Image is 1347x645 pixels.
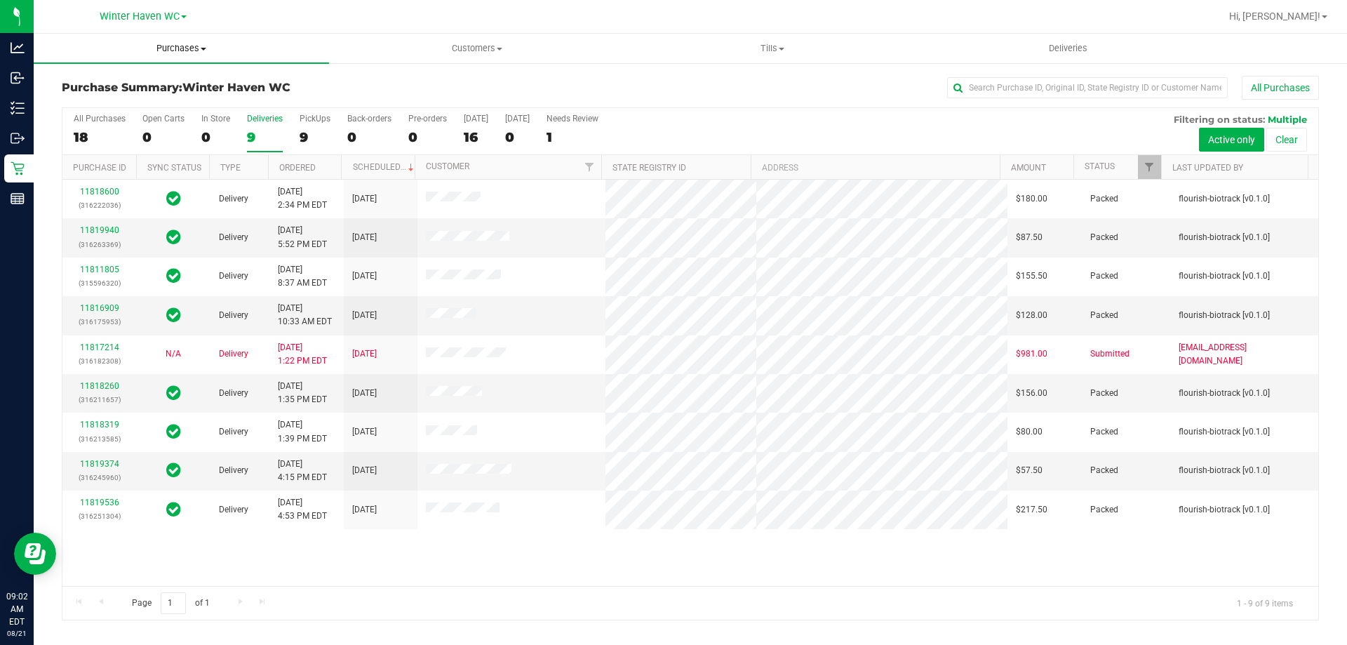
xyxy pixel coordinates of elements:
[80,459,119,469] a: 11819374
[352,347,377,361] span: [DATE]
[1016,387,1047,400] span: $156.00
[71,393,128,406] p: (316211657)
[1090,425,1118,439] span: Packed
[1199,128,1264,152] button: Active only
[147,163,201,173] a: Sync Status
[408,114,447,124] div: Pre-orders
[278,185,327,212] span: [DATE] 2:34 PM EDT
[80,498,119,507] a: 11819536
[547,129,598,145] div: 1
[330,42,624,55] span: Customers
[1266,128,1307,152] button: Clear
[278,496,327,523] span: [DATE] 4:53 PM EDT
[1090,464,1118,477] span: Packed
[408,129,447,145] div: 0
[34,34,329,63] a: Purchases
[1016,347,1047,361] span: $981.00
[80,187,119,197] a: 11818600
[11,41,25,55] inline-svg: Analytics
[11,101,25,115] inline-svg: Inventory
[73,163,126,173] a: Purchase ID
[1179,464,1270,477] span: flourish-biotrack [v0.1.0]
[612,163,686,173] a: State Registry ID
[219,192,248,206] span: Delivery
[80,381,119,391] a: 11818260
[166,500,181,519] span: In Sync
[166,189,181,208] span: In Sync
[71,354,128,368] p: (316182308)
[71,510,128,523] p: (316251304)
[464,114,488,124] div: [DATE]
[1179,309,1270,322] span: flourish-biotrack [v0.1.0]
[947,77,1228,98] input: Search Purchase ID, Original ID, State Registry ID or Customer Name...
[426,161,469,171] a: Customer
[219,309,248,322] span: Delivery
[1179,387,1270,400] span: flourish-biotrack [v0.1.0]
[11,161,25,175] inline-svg: Retail
[352,503,377,517] span: [DATE]
[1016,192,1047,206] span: $180.00
[329,34,624,63] a: Customers
[1090,309,1118,322] span: Packed
[11,192,25,206] inline-svg: Reports
[278,263,327,290] span: [DATE] 8:37 AM EDT
[1179,425,1270,439] span: flourish-biotrack [v0.1.0]
[6,628,27,639] p: 08/21
[80,265,119,274] a: 11811805
[6,590,27,628] p: 09:02 AM EDT
[74,129,126,145] div: 18
[71,199,128,212] p: (316222036)
[166,305,181,325] span: In Sync
[347,114,391,124] div: Back-orders
[300,114,330,124] div: PickUps
[352,309,377,322] span: [DATE]
[201,114,230,124] div: In Store
[219,425,248,439] span: Delivery
[1030,42,1106,55] span: Deliveries
[80,225,119,235] a: 11819940
[1179,341,1310,368] span: [EMAIL_ADDRESS][DOMAIN_NAME]
[1242,76,1319,100] button: All Purchases
[751,155,1000,180] th: Address
[1016,464,1043,477] span: $57.50
[74,114,126,124] div: All Purchases
[1016,270,1047,283] span: $155.50
[71,471,128,484] p: (316245960)
[62,81,481,94] h3: Purchase Summary:
[219,503,248,517] span: Delivery
[278,380,327,406] span: [DATE] 1:35 PM EDT
[182,81,290,94] span: Winter Haven WC
[1138,155,1161,179] a: Filter
[219,270,248,283] span: Delivery
[1179,503,1270,517] span: flourish-biotrack [v0.1.0]
[1011,163,1046,173] a: Amount
[247,114,283,124] div: Deliveries
[1268,114,1307,125] span: Multiple
[1226,592,1304,613] span: 1 - 9 of 9 items
[547,114,598,124] div: Needs Review
[1016,231,1043,244] span: $87.50
[219,387,248,400] span: Delivery
[347,129,391,145] div: 0
[278,302,332,328] span: [DATE] 10:33 AM EDT
[464,129,488,145] div: 16
[142,114,185,124] div: Open Carts
[71,277,128,290] p: (315596320)
[80,420,119,430] a: 11818319
[71,238,128,251] p: (316263369)
[161,592,186,614] input: 1
[14,533,56,575] iframe: Resource center
[166,422,181,441] span: In Sync
[166,460,181,480] span: In Sync
[278,458,327,484] span: [DATE] 4:15 PM EDT
[120,592,221,614] span: Page of 1
[353,162,417,172] a: Scheduled
[11,71,25,85] inline-svg: Inbound
[71,315,128,328] p: (316175953)
[34,42,329,55] span: Purchases
[1179,192,1270,206] span: flourish-biotrack [v0.1.0]
[80,343,119,352] a: 11817214
[1016,503,1047,517] span: $217.50
[352,231,377,244] span: [DATE]
[352,192,377,206] span: [DATE]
